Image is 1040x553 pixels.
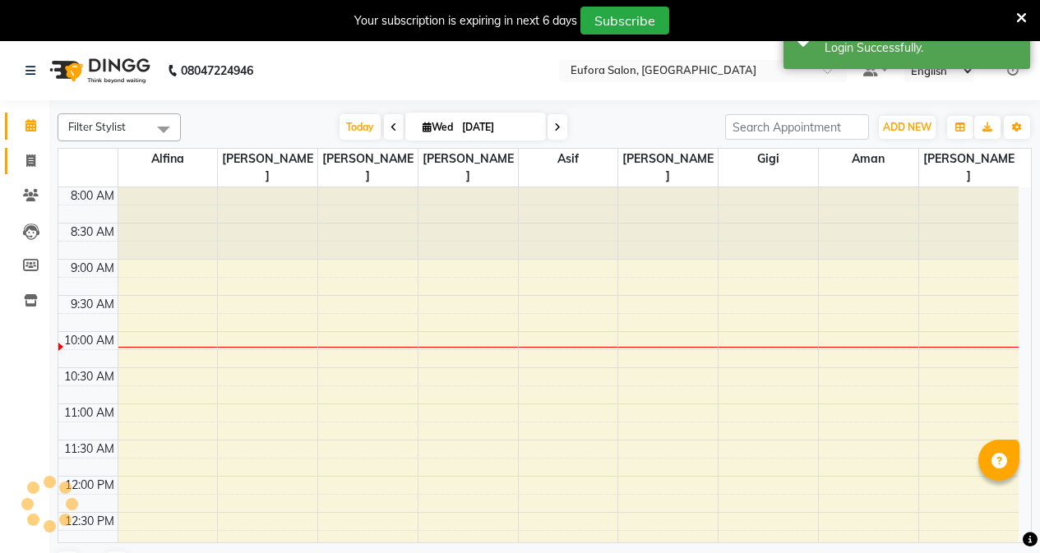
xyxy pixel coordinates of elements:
span: Wed [418,121,457,133]
div: 9:00 AM [67,260,118,277]
div: 10:00 AM [61,332,118,349]
span: Today [340,114,381,140]
div: 11:30 AM [61,440,118,458]
div: 12:00 PM [62,477,118,494]
div: Login Successfully. [825,39,1018,57]
input: Search Appointment [725,114,869,140]
span: [PERSON_NAME] [218,149,317,187]
b: 08047224946 [181,48,253,94]
div: 8:00 AM [67,187,118,205]
span: Gigi [719,149,818,169]
span: Filter Stylist [68,120,126,133]
button: ADD NEW [879,116,936,139]
button: Subscribe [580,7,669,35]
span: Asif [519,149,618,169]
span: [PERSON_NAME] [318,149,418,187]
span: Alfina [118,149,218,169]
span: [PERSON_NAME] [418,149,518,187]
div: 11:00 AM [61,404,118,422]
input: 2025-09-03 [457,115,539,140]
span: Aman [819,149,918,169]
div: 9:30 AM [67,296,118,313]
div: 8:30 AM [67,224,118,241]
div: Your subscription is expiring in next 6 days [354,12,577,30]
span: ADD NEW [883,121,931,133]
img: logo [42,48,155,94]
span: [PERSON_NAME] [919,149,1019,187]
div: 10:30 AM [61,368,118,385]
div: 12:30 PM [62,513,118,530]
span: [PERSON_NAME] [618,149,718,187]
